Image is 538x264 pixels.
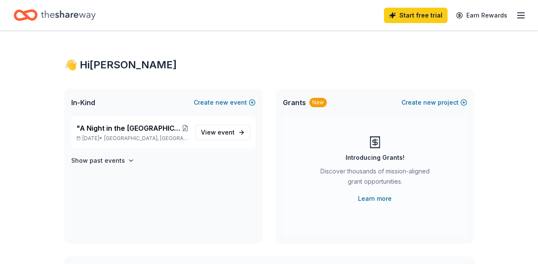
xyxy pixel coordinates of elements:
div: Discover thousands of mission-aligned grant opportunities. [317,166,433,190]
a: Learn more [358,194,392,204]
button: Createnewevent [194,97,256,108]
p: [DATE] • [76,135,189,142]
a: Home [14,5,96,25]
span: View [201,127,235,138]
span: Grants [283,97,306,108]
div: Introducing Grants! [346,153,404,163]
div: New [309,98,327,107]
span: new [215,97,228,108]
a: Earn Rewards [451,8,512,23]
button: Show past events [71,155,134,166]
span: In-Kind [71,97,95,108]
a: View event [195,125,250,140]
span: "A Night in the [GEOGRAPHIC_DATA]: The [PERSON_NAME] School Benefit Fundraiser" [76,123,182,133]
span: event [218,129,235,136]
div: 👋 Hi [PERSON_NAME] [64,58,474,72]
h4: Show past events [71,155,125,166]
span: [GEOGRAPHIC_DATA], [GEOGRAPHIC_DATA] [104,135,188,142]
span: new [423,97,436,108]
a: Start free trial [384,8,448,23]
button: Createnewproject [401,97,467,108]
